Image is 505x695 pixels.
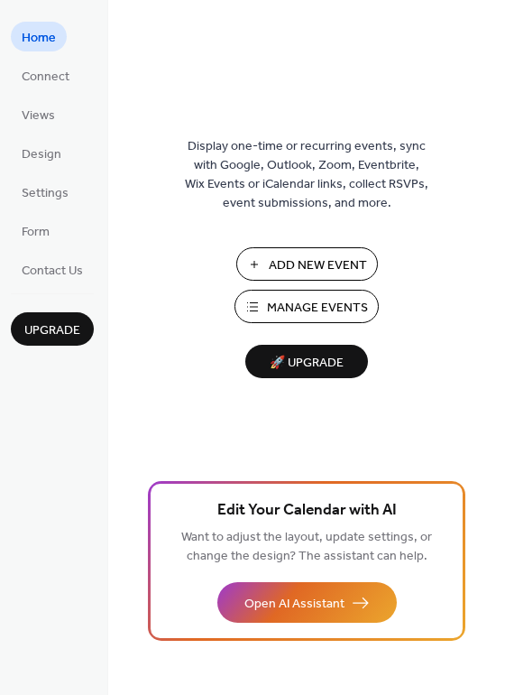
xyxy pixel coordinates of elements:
[11,60,80,90] a: Connect
[244,595,344,614] span: Open AI Assistant
[181,525,432,569] span: Want to adjust the layout, update settings, or change the design? The assistant can help.
[269,256,367,275] span: Add New Event
[11,255,94,284] a: Contact Us
[22,107,55,125] span: Views
[22,145,61,164] span: Design
[24,321,80,340] span: Upgrade
[11,22,67,51] a: Home
[22,68,69,87] span: Connect
[234,290,379,323] button: Manage Events
[22,29,56,48] span: Home
[236,247,378,281] button: Add New Event
[22,262,83,281] span: Contact Us
[245,345,368,378] button: 🚀 Upgrade
[11,138,72,168] a: Design
[217,498,397,524] span: Edit Your Calendar with AI
[11,216,60,246] a: Form
[267,299,368,318] span: Manage Events
[256,351,357,375] span: 🚀 Upgrade
[217,582,397,623] button: Open AI Assistant
[11,312,94,346] button: Upgrade
[22,223,50,242] span: Form
[185,137,428,213] span: Display one-time or recurring events, sync with Google, Outlook, Zoom, Eventbrite, Wix Events or ...
[22,184,69,203] span: Settings
[11,177,79,207] a: Settings
[11,99,66,129] a: Views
